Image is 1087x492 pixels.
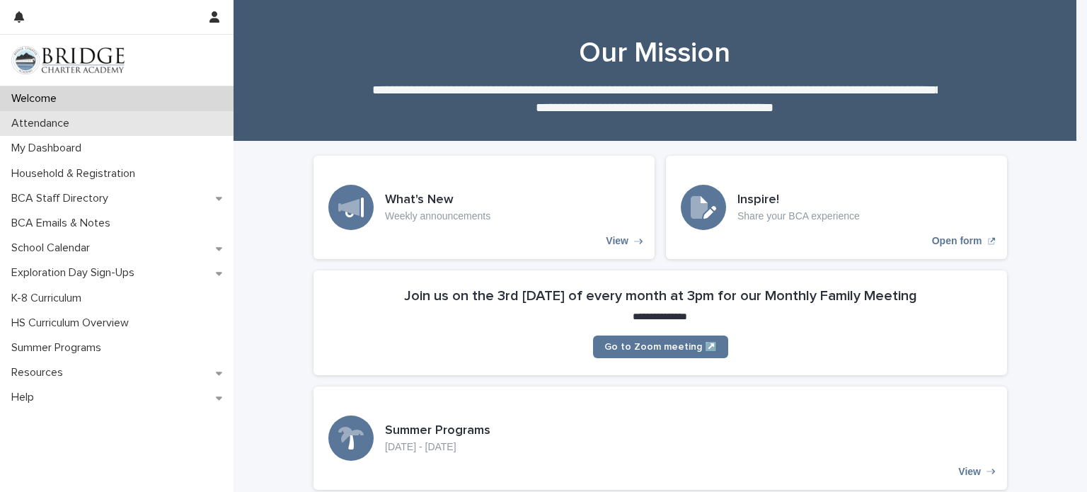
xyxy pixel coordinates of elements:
p: BCA Emails & Notes [6,217,122,230]
p: Open form [932,235,982,247]
p: HS Curriculum Overview [6,316,140,330]
img: V1C1m3IdTEidaUdm9Hs0 [11,46,125,74]
p: Weekly announcements [385,210,490,222]
p: Exploration Day Sign-Ups [6,266,146,280]
p: My Dashboard [6,142,93,155]
p: View [606,235,628,247]
p: Household & Registration [6,167,146,181]
h3: Inspire! [737,193,860,208]
p: Attendance [6,117,81,130]
p: Summer Programs [6,341,113,355]
p: K-8 Curriculum [6,292,93,305]
h1: Our Mission [308,36,1001,70]
p: Resources [6,366,74,379]
a: Open form [666,156,1007,259]
h3: What's New [385,193,490,208]
h2: Join us on the 3rd [DATE] of every month at 3pm for our Monthly Family Meeting [404,287,917,304]
p: View [958,466,981,478]
span: Go to Zoom meeting ↗️ [604,342,717,352]
p: Share your BCA experience [737,210,860,222]
p: Help [6,391,45,404]
p: BCA Staff Directory [6,192,120,205]
a: View [314,156,655,259]
h3: Summer Programs [385,423,490,439]
p: Welcome [6,92,68,105]
a: Go to Zoom meeting ↗️ [593,336,728,358]
p: School Calendar [6,241,101,255]
a: View [314,387,1007,490]
p: [DATE] - [DATE] [385,441,490,453]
